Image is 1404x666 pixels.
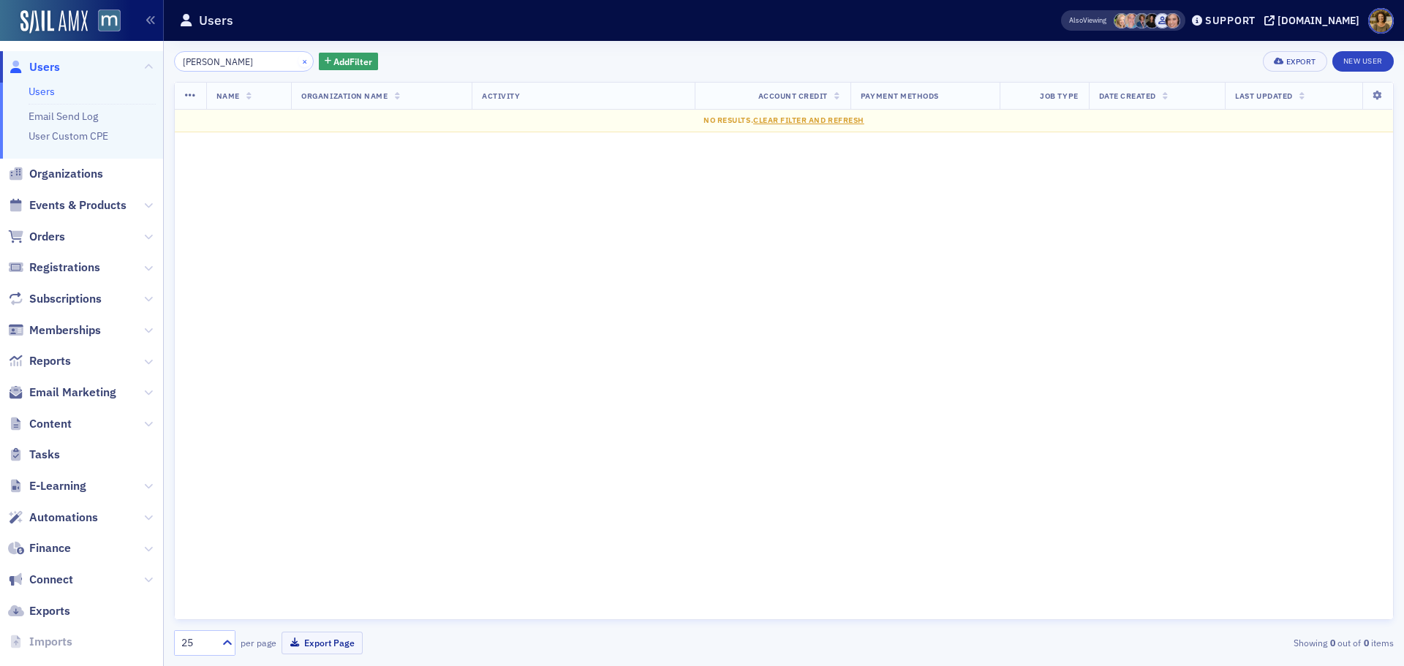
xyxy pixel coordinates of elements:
[482,91,520,101] span: Activity
[216,91,240,101] span: Name
[1332,51,1394,72] a: New User
[758,91,828,101] span: Account Credit
[8,447,60,463] a: Tasks
[1144,13,1160,29] span: Lauren McDonough
[997,636,1394,649] div: Showing out of items
[8,510,98,526] a: Automations
[1114,13,1129,29] span: Rebekah Olson
[199,12,233,29] h1: Users
[8,197,127,213] a: Events & Products
[29,478,86,494] span: E-Learning
[301,91,388,101] span: Organization Name
[1165,13,1180,29] span: Katie Foo
[298,54,312,67] button: ×
[8,478,86,494] a: E-Learning
[8,166,103,182] a: Organizations
[29,322,101,338] span: Memberships
[29,59,60,75] span: Users
[1277,14,1359,27] div: [DOMAIN_NAME]
[29,447,60,463] span: Tasks
[8,291,102,307] a: Subscriptions
[8,59,60,75] a: Users
[1327,636,1337,649] strong: 0
[29,540,71,556] span: Finance
[29,129,108,143] a: User Custom CPE
[1368,8,1394,34] span: Profile
[29,291,102,307] span: Subscriptions
[241,636,276,649] label: per page
[861,91,939,101] span: Payment Methods
[29,353,71,369] span: Reports
[20,10,88,34] img: SailAMX
[1155,13,1170,29] span: Justin Chase
[29,634,72,650] span: Imports
[29,110,98,123] a: Email Send Log
[29,385,116,401] span: Email Marketing
[1134,13,1150,29] span: Chris Dougherty
[174,51,314,72] input: Search…
[1040,91,1078,101] span: Job Type
[29,603,70,619] span: Exports
[29,260,100,276] span: Registrations
[8,322,101,338] a: Memberships
[8,353,71,369] a: Reports
[1205,14,1256,27] div: Support
[753,115,864,125] span: Clear Filter and Refresh
[8,385,116,401] a: Email Marketing
[1361,636,1371,649] strong: 0
[8,540,71,556] a: Finance
[29,510,98,526] span: Automations
[1286,58,1316,66] div: Export
[1235,91,1292,101] span: Last Updated
[8,634,72,650] a: Imports
[185,115,1383,126] div: No results.
[1264,15,1365,26] button: [DOMAIN_NAME]
[319,53,379,71] button: AddFilter
[29,197,127,213] span: Events & Products
[1069,15,1106,26] span: Viewing
[8,416,72,432] a: Content
[88,10,121,34] a: View Homepage
[29,416,72,432] span: Content
[29,229,65,245] span: Orders
[29,166,103,182] span: Organizations
[1069,15,1083,25] div: Also
[29,85,55,98] a: Users
[8,260,100,276] a: Registrations
[8,229,65,245] a: Orders
[282,632,363,654] button: Export Page
[8,603,70,619] a: Exports
[29,572,73,588] span: Connect
[1124,13,1139,29] span: Dee Sullivan
[8,572,73,588] a: Connect
[181,635,214,651] div: 25
[98,10,121,32] img: SailAMX
[333,55,372,68] span: Add Filter
[1263,51,1326,72] button: Export
[1099,91,1156,101] span: Date Created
